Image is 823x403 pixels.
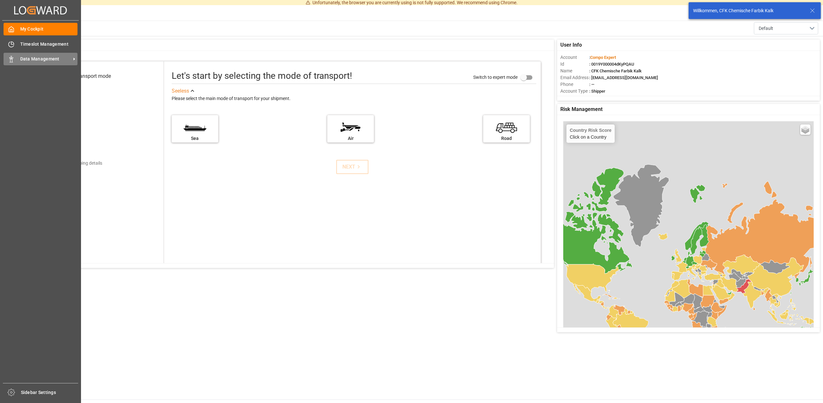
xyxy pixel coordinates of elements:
[20,41,78,48] span: Timeslot Management
[486,135,527,142] div: Road
[560,88,589,95] span: Account Type
[336,160,368,174] button: NEXT
[175,135,215,142] div: Sea
[62,160,102,167] div: Add shipping details
[342,163,362,171] div: NEXT
[560,81,589,88] span: Phone
[4,38,77,50] a: Timeslot Management
[560,61,589,68] span: Id
[759,25,773,32] span: Default
[570,128,611,133] h4: Country Risk Score
[560,105,602,113] span: Risk Management
[693,7,804,14] div: Willkommen, CFK Chemische Farbik Kalk
[172,87,189,95] div: See less
[560,54,589,61] span: Account
[590,55,616,60] span: Compo Expert
[4,23,77,35] a: My Cockpit
[589,89,605,94] span: : Shipper
[473,75,518,80] span: Switch to expert mode
[560,74,589,81] span: Email Address
[20,26,78,32] span: My Cockpit
[560,68,589,74] span: Name
[330,135,371,142] div: Air
[560,41,582,49] span: User Info
[61,72,111,80] div: Select transport mode
[754,22,818,34] button: open menu
[589,75,658,80] span: : [EMAIL_ADDRESS][DOMAIN_NAME]
[172,69,352,83] div: Let's start by selecting the mode of transport!
[800,124,810,135] a: Layers
[589,82,594,87] span: : —
[172,95,536,103] div: Please select the main mode of transport for your shipment.
[589,55,616,60] span: :
[570,128,611,140] div: Click on a Country
[21,389,78,396] span: Sidebar Settings
[589,62,634,67] span: : 0019Y000004dKyPQAU
[589,69,642,73] span: : CFK Chemische Farbik Kalk
[20,56,71,62] span: Data Management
